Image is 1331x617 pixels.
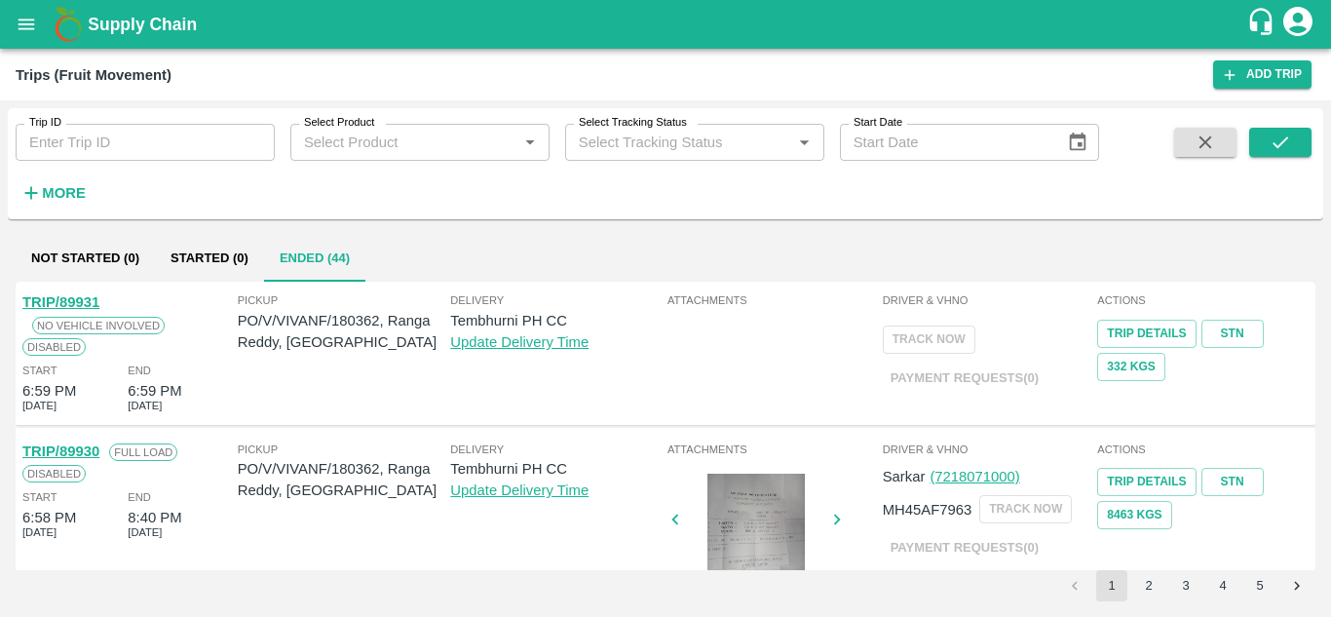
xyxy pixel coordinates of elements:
p: MH45AF7963 [883,499,972,521]
button: Open [791,130,817,155]
span: [DATE] [22,397,57,414]
label: Select Product [304,115,374,131]
b: Supply Chain [88,15,197,34]
a: TRIP/89931 [22,294,99,310]
button: Go to next page [1281,570,1312,601]
span: Actions [1097,441,1309,458]
a: (7218071000) [930,469,1019,484]
span: End [128,362,151,379]
span: Delivery [450,441,664,458]
strong: More [42,185,86,201]
span: Disabled [22,338,86,356]
a: Trip Details [1097,468,1196,496]
button: Go to page 5 [1244,570,1275,601]
span: Start [22,488,57,506]
button: Go to page 4 [1207,570,1238,601]
button: 8463 Kgs [1097,501,1171,529]
button: open drawer [4,2,49,47]
div: 6:59 PM [128,380,181,402]
span: [DATE] [128,523,162,541]
p: PO/V/VIVANF/180362, Ranga Reddy, [GEOGRAPHIC_DATA] [238,310,451,354]
button: page 1 [1096,570,1127,601]
a: Update Delivery Time [450,334,589,350]
span: Attachments [667,291,879,309]
div: 8:40 PM [128,507,181,528]
button: More [16,176,91,210]
button: Open [517,130,543,155]
span: [DATE] [22,523,57,541]
span: Delivery [450,291,664,309]
span: Sarkar [883,469,926,484]
span: Full Load [109,443,177,461]
div: 6:58 PM [22,507,76,528]
button: Not Started (0) [16,235,155,282]
span: Pickup [238,441,451,458]
div: 6:59 PM [22,380,76,402]
a: Supply Chain [88,11,1246,38]
label: Trip ID [29,115,61,131]
span: [DATE] [128,397,162,414]
span: Actions [1097,291,1309,309]
a: Update Delivery Time [450,482,589,498]
a: STN [1201,468,1264,496]
nav: pagination navigation [1056,570,1315,601]
button: 332 Kgs [1097,353,1165,381]
div: Trips (Fruit Movement) [16,62,171,88]
input: Select Product [296,130,512,155]
span: Disabled [22,465,86,482]
span: No Vehicle Involved [32,317,165,334]
span: Attachments [667,441,879,458]
span: End [128,488,151,506]
label: Select Tracking Status [579,115,687,131]
button: Ended (44) [264,235,365,282]
span: Start [22,362,57,379]
span: Driver & VHNo [883,441,1094,458]
a: Trip Details [1097,320,1196,348]
a: TRIP/89930 [22,443,99,459]
div: account of current user [1280,4,1315,45]
input: Enter Trip ID [16,124,275,161]
a: STN [1201,320,1264,348]
p: Tembhurni PH CC [450,310,664,331]
img: logo [49,5,88,44]
button: Go to page 2 [1133,570,1164,601]
p: PO/V/VIVANF/180362, Ranga Reddy, [GEOGRAPHIC_DATA] [238,458,451,502]
input: Select Tracking Status [571,130,761,155]
button: Choose date [1059,124,1096,161]
div: customer-support [1246,7,1280,42]
span: Driver & VHNo [883,291,1094,309]
input: Start Date [840,124,1052,161]
a: Add Trip [1213,60,1312,89]
label: Start Date [854,115,902,131]
button: Go to page 3 [1170,570,1201,601]
span: Pickup [238,291,451,309]
button: Started (0) [155,235,264,282]
p: Tembhurni PH CC [450,458,664,480]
